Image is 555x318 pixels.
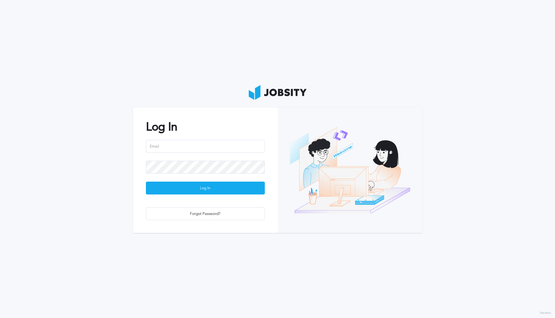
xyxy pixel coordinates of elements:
button: Forgot Password? [146,207,265,220]
div: Forgot Password? [146,208,264,220]
input: Email [146,140,265,153]
div: Log In [146,182,264,195]
button: Log In [146,182,265,194]
label: Version: [540,311,552,315]
h2: Log In [146,120,265,133]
